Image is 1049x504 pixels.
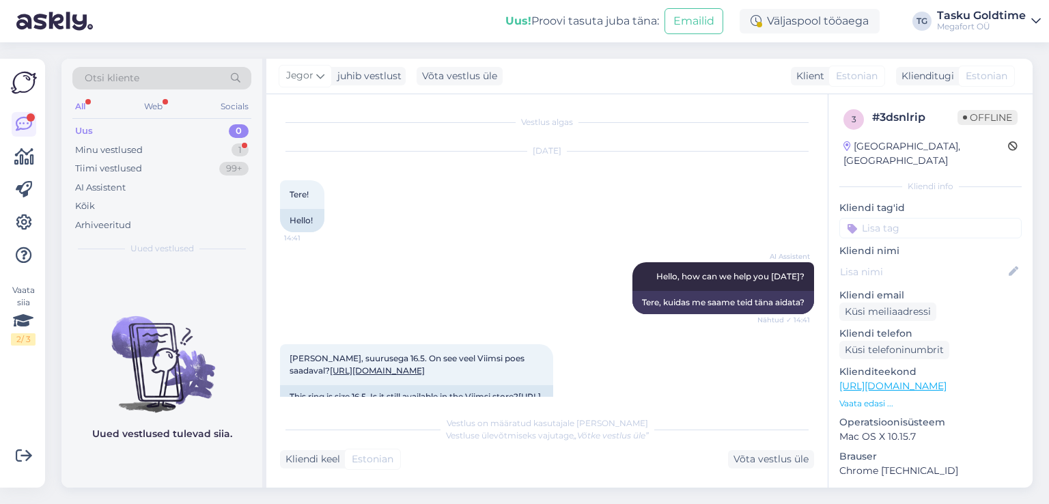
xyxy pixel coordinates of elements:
[72,98,88,115] div: All
[218,98,251,115] div: Socials
[852,114,856,124] span: 3
[280,145,814,157] div: [DATE]
[957,110,1018,125] span: Offline
[839,180,1022,193] div: Kliendi info
[11,333,36,346] div: 2 / 3
[11,70,37,96] img: Askly Logo
[446,430,649,440] span: Vestluse ülevõtmiseks vajutage
[937,10,1026,21] div: Tasku Goldtime
[505,14,531,27] b: Uus!
[284,233,335,243] span: 14:41
[839,365,1022,379] p: Klienditeekond
[839,430,1022,444] p: Mac OS X 10.15.7
[11,284,36,346] div: Vaata siia
[839,201,1022,215] p: Kliendi tag'id
[75,181,126,195] div: AI Assistent
[966,69,1007,83] span: Estonian
[75,199,95,213] div: Kõik
[839,303,936,321] div: Küsi meiliaadressi
[757,315,810,325] span: Nähtud ✓ 14:41
[872,109,957,126] div: # 3dsnlrip
[75,143,143,157] div: Minu vestlused
[791,69,824,83] div: Klient
[740,9,880,33] div: Väljaspool tööaega
[332,69,402,83] div: juhib vestlust
[280,452,340,466] div: Kliendi keel
[417,67,503,85] div: Võta vestlus üle
[130,242,194,255] span: Uued vestlused
[839,326,1022,341] p: Kliendi telefon
[839,380,947,392] a: [URL][DOMAIN_NAME]
[232,143,249,157] div: 1
[75,162,142,176] div: Tiimi vestlused
[937,10,1041,32] a: Tasku GoldtimeMegafort OÜ
[505,13,659,29] div: Proovi tasuta juba täna:
[839,288,1022,303] p: Kliendi email
[290,189,309,199] span: Tere!
[219,162,249,176] div: 99+
[839,415,1022,430] p: Operatsioonisüsteem
[75,124,93,138] div: Uus
[141,98,165,115] div: Web
[839,449,1022,464] p: Brauser
[229,124,249,138] div: 0
[840,264,1006,279] input: Lisa nimi
[937,21,1026,32] div: Megafort OÜ
[75,219,131,232] div: Arhiveeritud
[728,450,814,468] div: Võta vestlus üle
[290,353,527,376] span: [PERSON_NAME], suurusega 16.5. On see veel Viimsi poes saadaval?
[352,452,393,466] span: Estonian
[280,116,814,128] div: Vestlus algas
[843,139,1008,168] div: [GEOGRAPHIC_DATA], [GEOGRAPHIC_DATA]
[574,430,649,440] i: „Võtke vestlus üle”
[665,8,723,34] button: Emailid
[836,69,878,83] span: Estonian
[280,385,553,421] div: This ring is size 16.5. Is it still available in the Viimsi store?
[447,418,648,428] span: Vestlus on määratud kasutajale [PERSON_NAME]
[839,218,1022,238] input: Lisa tag
[912,12,932,31] div: TG
[759,251,810,262] span: AI Assistent
[656,271,805,281] span: Hello, how can we help you [DATE]?
[280,209,324,232] div: Hello!
[839,397,1022,410] p: Vaata edasi ...
[286,68,313,83] span: Jegor
[330,365,425,376] a: [URL][DOMAIN_NAME]
[632,291,814,314] div: Tere, kuidas me saame teid täna aidata?
[896,69,954,83] div: Klienditugi
[92,427,232,441] p: Uued vestlused tulevad siia.
[839,341,949,359] div: Küsi telefoninumbrit
[85,71,139,85] span: Otsi kliente
[839,464,1022,478] p: Chrome [TECHNICAL_ID]
[839,244,1022,258] p: Kliendi nimi
[61,292,262,415] img: No chats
